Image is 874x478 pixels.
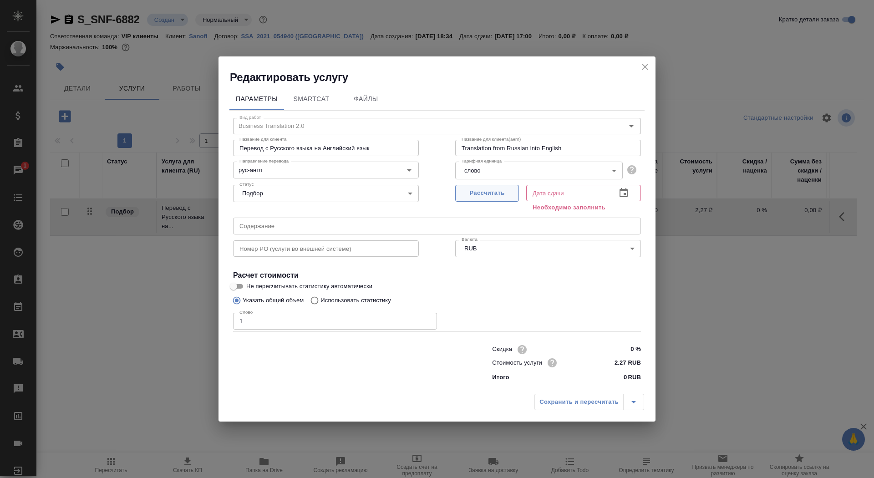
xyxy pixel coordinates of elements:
[607,343,641,356] input: ✎ Введи что-нибудь
[239,189,266,197] button: Подбор
[534,394,644,410] div: split button
[233,270,641,281] h4: Расчет стоимости
[492,358,542,367] p: Стоимость услуги
[624,373,627,382] p: 0
[246,282,372,291] span: Не пересчитывать статистику автоматически
[462,244,479,252] button: RUB
[455,240,641,257] div: RUB
[455,185,519,202] button: Рассчитать
[320,296,391,305] p: Использовать статистику
[638,60,652,74] button: close
[455,162,623,179] div: слово
[628,373,641,382] p: RUB
[243,296,304,305] p: Указать общий объем
[533,203,635,212] p: Необходимо заполнить
[403,164,416,177] button: Open
[235,93,279,105] span: Параметры
[290,93,333,105] span: SmartCat
[230,70,655,85] h2: Редактировать услугу
[492,373,509,382] p: Итого
[344,93,388,105] span: Файлы
[492,345,512,354] p: Скидка
[607,356,641,369] input: ✎ Введи что-нибудь
[460,188,514,198] span: Рассчитать
[462,167,483,174] button: слово
[233,185,419,202] div: Подбор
